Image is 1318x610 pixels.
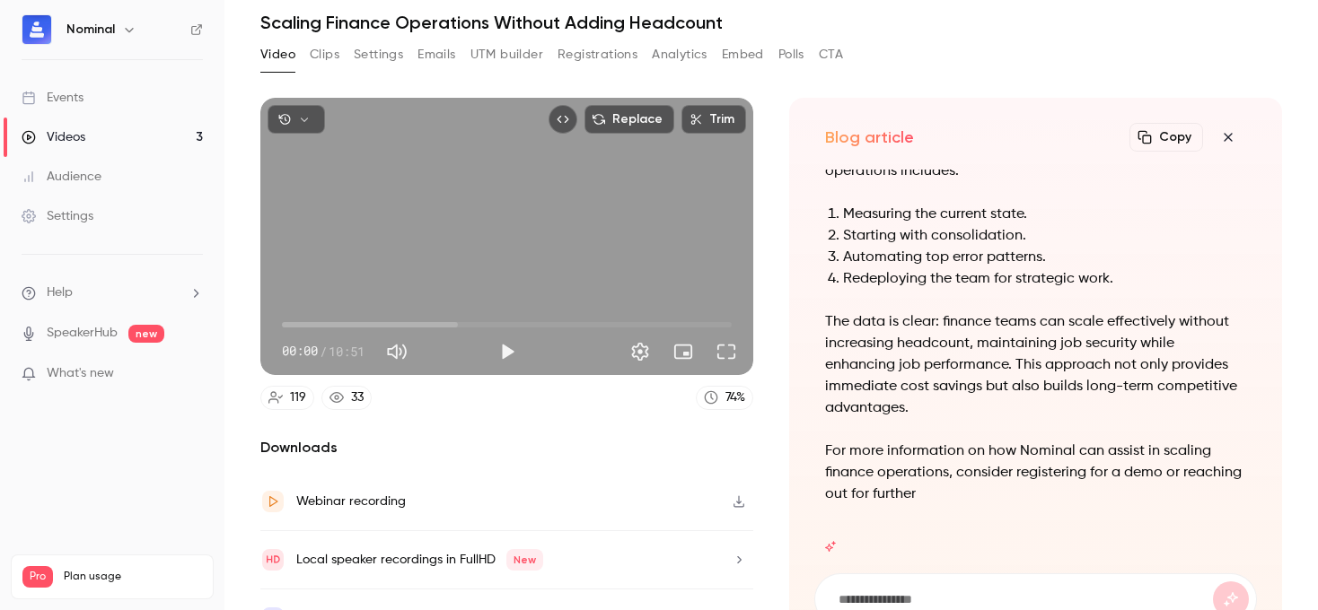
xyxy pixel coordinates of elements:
[825,311,1246,419] p: The data is clear: finance teams can scale effectively without increasing headcount, maintaining ...
[296,549,543,571] div: Local speaker recordings in FullHD
[843,268,1246,290] li: Redeploying the team for strategic work.
[665,334,701,370] button: Turn on miniplayer
[708,334,744,370] button: Full screen
[282,342,365,361] div: 00:00
[778,40,804,69] button: Polls
[22,89,83,107] div: Events
[819,40,843,69] button: CTA
[489,334,525,370] button: Play
[549,105,577,134] button: Embed video
[22,566,53,588] span: Pro
[1129,123,1203,152] button: Copy
[282,342,318,361] span: 00:00
[22,283,203,302] li: help-dropdown-opener
[584,105,674,134] button: Replace
[558,40,637,69] button: Registrations
[622,334,658,370] button: Settings
[181,366,203,382] iframe: Noticeable Trigger
[260,437,753,458] h2: Downloads
[66,21,115,39] h6: Nominal
[64,570,202,584] span: Plan usage
[296,491,406,512] div: Webinar recording
[843,225,1246,247] li: Starting with consolidation.
[47,283,73,302] span: Help
[22,168,101,186] div: Audience
[354,40,403,69] button: Settings
[470,40,543,69] button: UTM builder
[290,388,306,407] div: 119
[310,40,339,69] button: Clips
[22,15,51,44] img: Nominal
[379,334,415,370] button: Mute
[47,364,114,383] span: What's new
[843,204,1246,225] li: Measuring the current state.
[321,386,372,410] a: 33
[22,128,85,146] div: Videos
[652,40,707,69] button: Analytics
[128,325,164,343] span: new
[506,549,543,571] span: New
[825,440,1246,505] p: For more information on how Nominal can assist in scaling finance operations, consider registerin...
[696,386,753,410] a: 74%
[722,40,764,69] button: Embed
[417,40,455,69] button: Emails
[260,386,314,410] a: 119
[260,12,1282,33] h1: Scaling Finance Operations Without Adding Headcount
[47,324,118,343] a: SpeakerHub
[681,105,746,134] button: Trim
[22,207,93,225] div: Settings
[843,247,1246,268] li: Automating top error patterns.
[329,342,365,361] span: 10:51
[825,126,914,148] h2: Blog article
[320,342,327,361] span: /
[351,388,364,407] div: 33
[260,40,295,69] button: Video
[725,388,745,407] div: 74 %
